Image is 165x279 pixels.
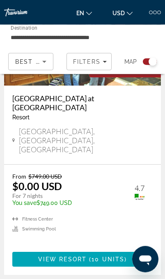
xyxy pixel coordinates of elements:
a: [GEOGRAPHIC_DATA] at [GEOGRAPHIC_DATA] [12,94,153,112]
span: $749.00 USD [28,173,62,180]
mat-select: Sort by [15,57,46,67]
p: $0.00 USD [12,180,62,192]
span: Destination [11,25,37,31]
p: $749.00 USD [12,200,72,206]
span: en [76,10,84,16]
span: Fitness Center [22,216,53,222]
span: Best Deals [15,58,58,65]
p: For 7 nights [12,192,72,200]
span: Swimming Pool [22,226,56,232]
span: USD [112,10,125,16]
button: Change language [72,7,96,19]
span: [GEOGRAPHIC_DATA], [GEOGRAPHIC_DATA], [GEOGRAPHIC_DATA] [19,127,153,154]
iframe: Button to launch messaging window [132,246,158,272]
span: Map [124,56,137,67]
span: View Resort [38,256,87,263]
button: Change currency [108,7,137,19]
img: TrustYou guest rating badge [135,194,144,200]
span: Filters [73,58,101,65]
span: ( ) [87,256,127,263]
span: From [12,173,26,180]
div: 4.7 [135,184,144,193]
button: View Resort(10 units) [12,252,153,267]
span: You save [12,200,37,206]
input: Select destination [11,33,102,42]
span: 10 units [92,256,124,263]
span: Resort [12,114,30,121]
button: Filters [66,53,112,70]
